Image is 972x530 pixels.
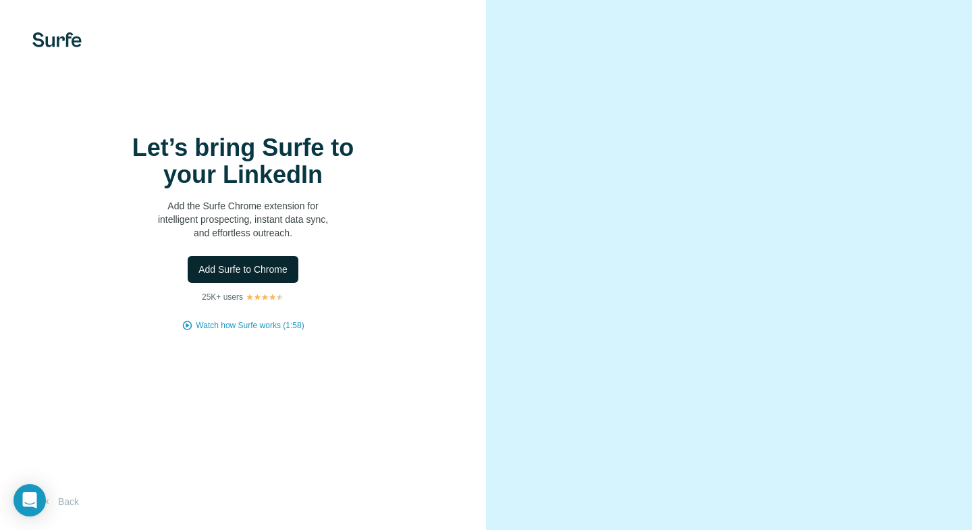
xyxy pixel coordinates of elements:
[13,484,46,516] div: Open Intercom Messenger
[32,489,88,514] button: Back
[108,199,378,240] p: Add the Surfe Chrome extension for intelligent prospecting, instant data sync, and effortless out...
[202,291,243,303] p: 25K+ users
[188,256,298,283] button: Add Surfe to Chrome
[108,134,378,188] h1: Let’s bring Surfe to your LinkedIn
[198,263,288,276] span: Add Surfe to Chrome
[32,32,82,47] img: Surfe's logo
[246,293,284,301] img: Rating Stars
[196,319,304,332] button: Watch how Surfe works (1:58)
